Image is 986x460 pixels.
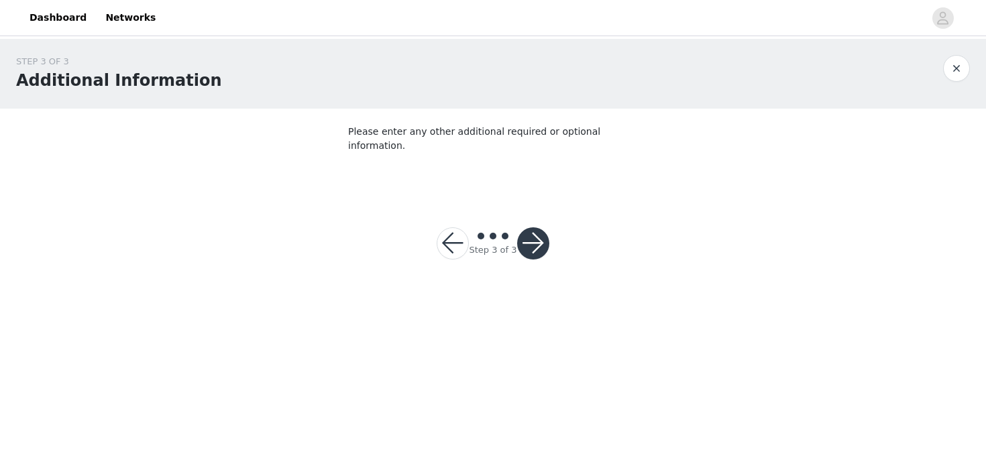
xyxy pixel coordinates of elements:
[97,3,164,33] a: Networks
[348,125,638,153] p: Please enter any other additional required or optional information.
[936,7,949,29] div: avatar
[16,55,221,68] div: STEP 3 OF 3
[469,243,516,257] div: Step 3 of 3
[21,3,95,33] a: Dashboard
[16,68,221,93] h1: Additional Information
